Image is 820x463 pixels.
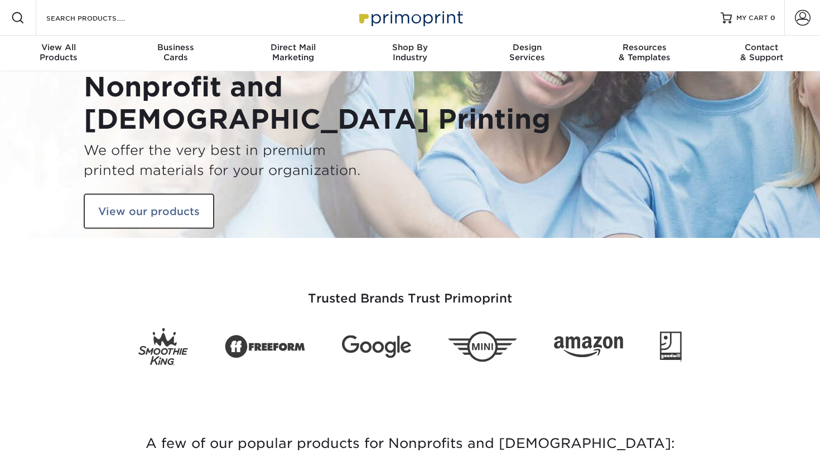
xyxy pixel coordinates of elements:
[117,36,234,71] a: BusinessCards
[469,42,586,52] span: Design
[448,332,517,362] img: Mini
[354,6,466,30] img: Primoprint
[703,36,820,71] a: Contact& Support
[234,42,351,52] span: Direct Mail
[84,193,214,229] a: View our products
[45,11,154,25] input: SEARCH PRODUCTS.....
[469,42,586,62] div: Services
[117,42,234,62] div: Cards
[342,335,411,358] img: Google
[351,42,469,52] span: Shop By
[586,42,703,52] span: Resources
[736,13,768,23] span: MY CART
[234,36,351,71] a: Direct MailMarketing
[84,140,402,180] h3: We offer the very best in premium printed materials for your organization.
[703,42,820,52] span: Contact
[703,42,820,62] div: & Support
[351,36,469,71] a: Shop ByIndustry
[770,14,775,22] span: 0
[234,42,351,62] div: Marketing
[138,328,188,365] img: Smoothie King
[586,42,703,62] div: & Templates
[84,71,402,135] h1: Nonprofit and [DEMOGRAPHIC_DATA] Printing
[586,36,703,71] a: Resources& Templates
[660,332,682,362] img: Goodwill
[351,42,469,62] div: Industry
[554,336,623,357] img: Amazon
[84,265,736,319] h3: Trusted Brands Trust Primoprint
[469,36,586,71] a: DesignServices
[225,329,305,364] img: Freeform
[117,42,234,52] span: Business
